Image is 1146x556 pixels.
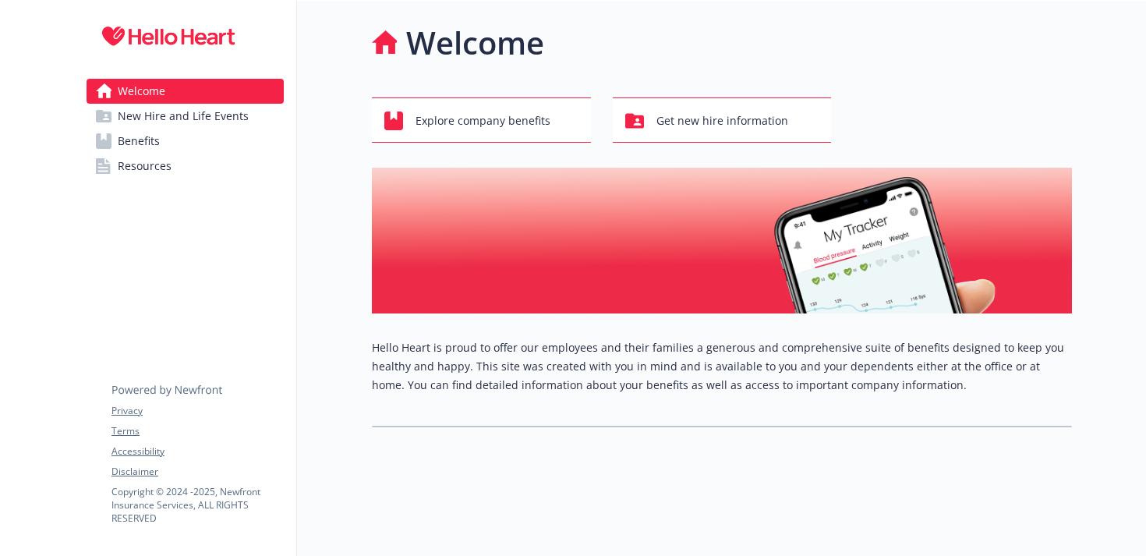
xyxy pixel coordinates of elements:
span: Explore company benefits [416,106,550,136]
span: Welcome [118,79,165,104]
a: Benefits [87,129,284,154]
a: New Hire and Life Events [87,104,284,129]
a: Resources [87,154,284,179]
a: Accessibility [111,444,283,459]
button: Get new hire information [613,97,832,143]
span: New Hire and Life Events [118,104,249,129]
p: Hello Heart is proud to offer our employees and their families a generous and comprehensive suite... [372,338,1072,395]
a: Disclaimer [111,465,283,479]
a: Terms [111,424,283,438]
span: Benefits [118,129,160,154]
img: overview page banner [372,168,1072,313]
h1: Welcome [406,19,544,66]
a: Welcome [87,79,284,104]
a: Privacy [111,404,283,418]
button: Explore company benefits [372,97,591,143]
p: Copyright © 2024 - 2025 , Newfront Insurance Services, ALL RIGHTS RESERVED [111,485,283,525]
span: Get new hire information [656,106,788,136]
span: Resources [118,154,172,179]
